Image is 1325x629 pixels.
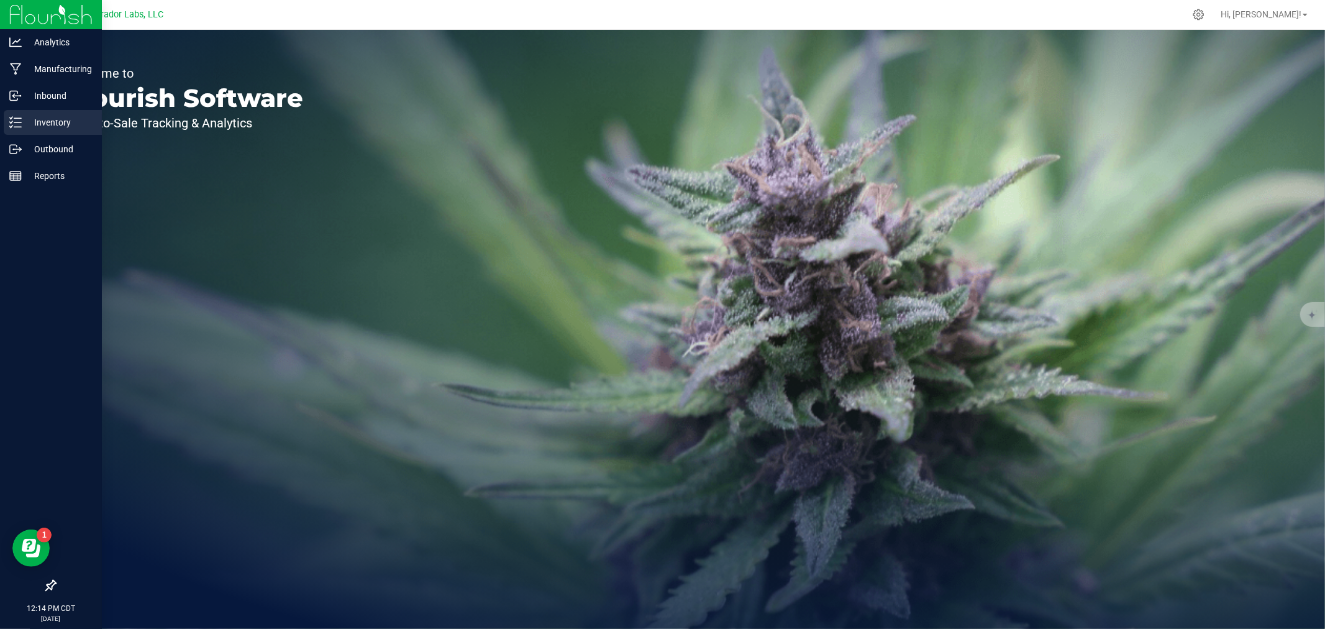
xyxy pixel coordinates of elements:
[67,67,303,80] p: Welcome to
[9,143,22,155] inline-svg: Outbound
[9,90,22,102] inline-svg: Inbound
[22,115,96,130] p: Inventory
[22,88,96,103] p: Inbound
[12,530,50,567] iframe: Resource center
[67,117,303,129] p: Seed-to-Sale Tracking & Analytics
[9,63,22,75] inline-svg: Manufacturing
[22,62,96,76] p: Manufacturing
[9,36,22,48] inline-svg: Analytics
[90,9,163,20] span: Curador Labs, LLC
[9,116,22,129] inline-svg: Inventory
[22,142,96,157] p: Outbound
[9,170,22,182] inline-svg: Reports
[67,86,303,111] p: Flourish Software
[37,528,52,543] iframe: Resource center unread badge
[1191,9,1206,21] div: Manage settings
[6,603,96,614] p: 12:14 PM CDT
[1221,9,1301,19] span: Hi, [PERSON_NAME]!
[6,614,96,623] p: [DATE]
[22,35,96,50] p: Analytics
[22,168,96,183] p: Reports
